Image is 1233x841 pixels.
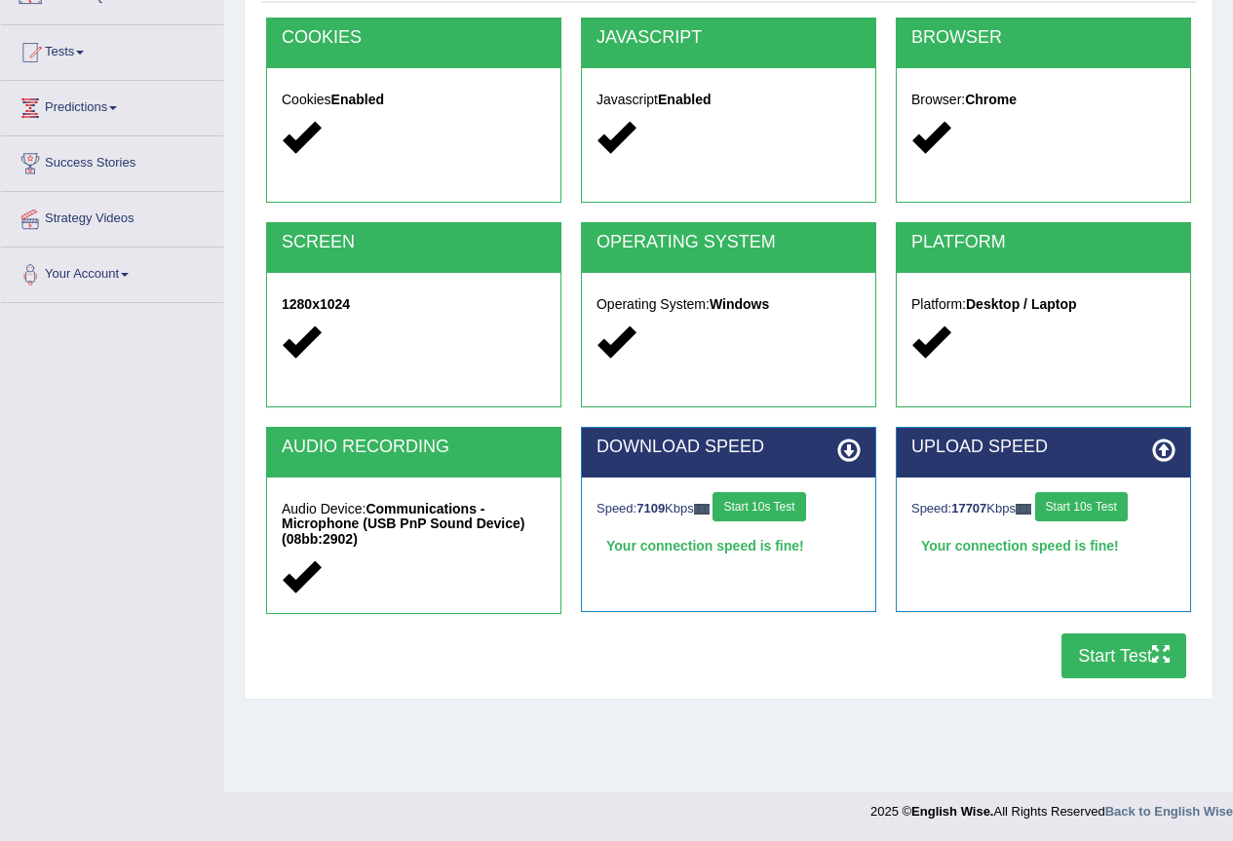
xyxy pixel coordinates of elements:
a: Strategy Videos [1,192,223,241]
strong: Desktop / Laptop [966,296,1077,312]
h2: COOKIES [282,28,546,48]
div: Speed: Kbps [597,492,861,526]
h5: Audio Device: [282,502,546,547]
a: Success Stories [1,136,223,185]
div: 2025 © All Rights Reserved [870,792,1233,821]
h5: Operating System: [597,297,861,312]
strong: English Wise. [911,804,993,819]
strong: 7109 [636,501,665,516]
h2: DOWNLOAD SPEED [597,438,861,457]
h2: BROWSER [911,28,1175,48]
button: Start 10s Test [713,492,805,521]
button: Start Test [1061,633,1186,678]
h2: UPLOAD SPEED [911,438,1175,457]
strong: Enabled [658,92,711,107]
strong: Communications - Microphone (USB PnP Sound Device) (08bb:2902) [282,501,524,547]
a: Your Account [1,248,223,296]
img: ajax-loader-fb-connection.gif [694,504,710,515]
h2: AUDIO RECORDING [282,438,546,457]
strong: 17707 [951,501,986,516]
h5: Javascript [597,93,861,107]
div: Your connection speed is fine! [597,531,861,560]
h2: PLATFORM [911,233,1175,252]
h2: JAVASCRIPT [597,28,861,48]
h5: Cookies [282,93,546,107]
strong: Enabled [331,92,384,107]
button: Start 10s Test [1035,492,1128,521]
h5: Platform: [911,297,1175,312]
h5: Browser: [911,93,1175,107]
h2: OPERATING SYSTEM [597,233,861,252]
strong: Windows [710,296,769,312]
a: Back to English Wise [1105,804,1233,819]
h2: SCREEN [282,233,546,252]
img: ajax-loader-fb-connection.gif [1016,504,1031,515]
div: Your connection speed is fine! [911,531,1175,560]
strong: Chrome [965,92,1017,107]
strong: 1280x1024 [282,296,350,312]
a: Tests [1,25,223,74]
a: Predictions [1,81,223,130]
div: Speed: Kbps [911,492,1175,526]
